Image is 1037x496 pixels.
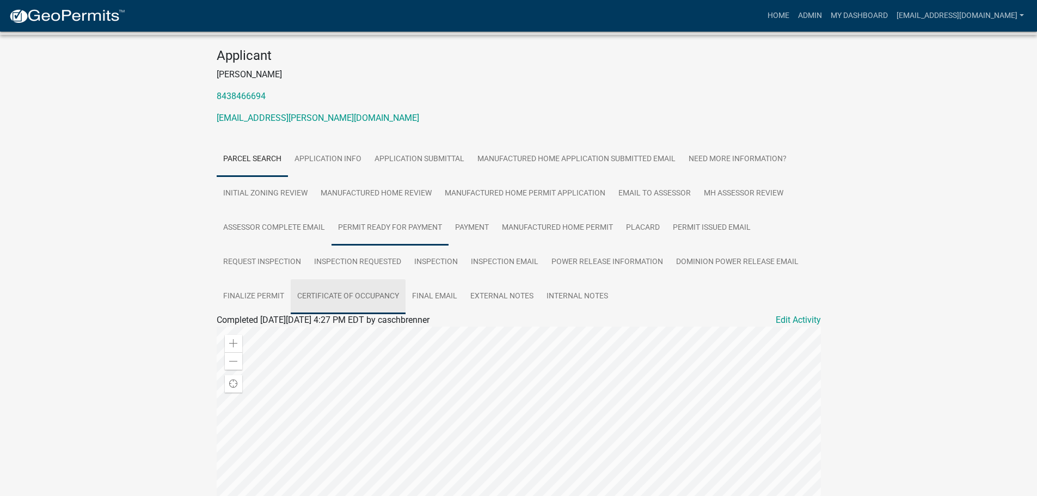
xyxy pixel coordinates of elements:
a: Permit Issued Email [666,211,757,246]
a: Internal Notes [540,279,615,314]
a: My Dashboard [826,5,892,26]
a: Request Inspection [217,245,308,280]
a: Finalize Permit [217,279,291,314]
a: Need More Information? [682,142,793,177]
div: Find my location [225,375,242,393]
a: MH Assessor Review [697,176,790,211]
a: Power Release Information [545,245,670,280]
a: Payment [449,211,495,246]
a: Application Submittal [368,142,471,177]
a: Manufactured Home Application Submitted Email [471,142,682,177]
a: Assessor Complete Email [217,211,332,246]
h4: Applicant [217,48,821,64]
a: 8438466694 [217,91,266,101]
a: Dominion Power Release Email [670,245,805,280]
a: Permit Ready for Payment [332,211,449,246]
a: Manufactured Home Review [314,176,438,211]
div: Zoom out [225,352,242,370]
a: Certificate of Occupancy [291,279,406,314]
a: Final Email [406,279,464,314]
a: Home [763,5,794,26]
a: External Notes [464,279,540,314]
a: Application Info [288,142,368,177]
span: Completed [DATE][DATE] 4:27 PM EDT by caschbrenner [217,315,429,325]
a: [EMAIL_ADDRESS][PERSON_NAME][DOMAIN_NAME] [217,113,419,123]
a: Inspection Requested [308,245,408,280]
p: [PERSON_NAME] [217,68,821,81]
a: Admin [794,5,826,26]
div: Zoom in [225,335,242,352]
a: Inspection [408,245,464,280]
a: Placard [619,211,666,246]
a: [EMAIL_ADDRESS][DOMAIN_NAME] [892,5,1028,26]
a: Edit Activity [776,314,821,327]
a: Manufactured Home Permit Application [438,176,612,211]
a: Email to Assessor [612,176,697,211]
a: Initial Zoning Review [217,176,314,211]
a: Parcel search [217,142,288,177]
a: Manufactured Home Permit [495,211,619,246]
a: Inspection Email [464,245,545,280]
